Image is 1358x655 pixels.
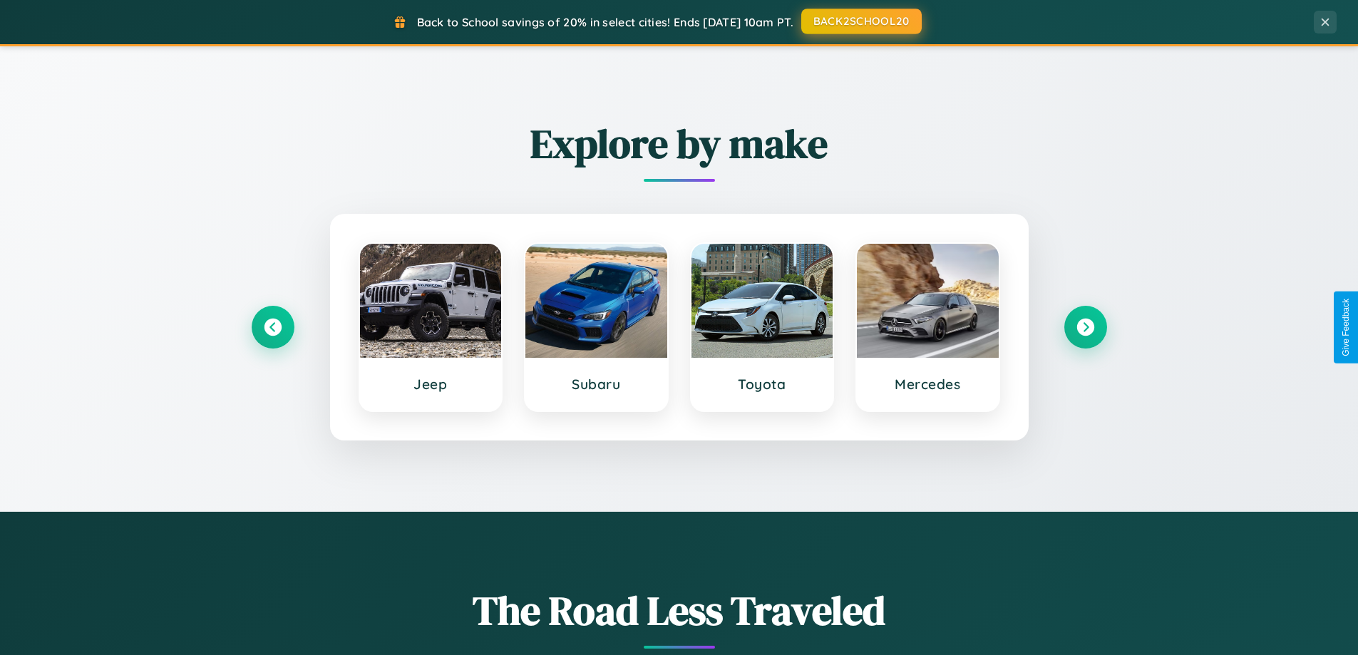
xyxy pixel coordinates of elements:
[374,376,488,393] h3: Jeep
[801,9,922,34] button: BACK2SCHOOL20
[540,376,653,393] h3: Subaru
[706,376,819,393] h3: Toyota
[252,116,1107,171] h2: Explore by make
[417,15,793,29] span: Back to School savings of 20% in select cities! Ends [DATE] 10am PT.
[871,376,984,393] h3: Mercedes
[252,583,1107,638] h1: The Road Less Traveled
[1341,299,1351,356] div: Give Feedback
